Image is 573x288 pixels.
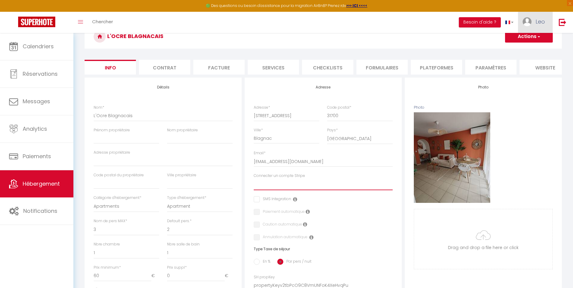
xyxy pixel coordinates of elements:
span: Analytics [23,125,47,133]
label: Email [254,150,266,156]
label: Photo [414,105,424,110]
label: Nom propriétaire [167,127,198,133]
label: Nbre chambre [94,242,120,247]
label: En % [260,259,270,265]
span: Calendriers [23,43,54,50]
li: Checklists [302,60,353,75]
span: Leo [536,18,545,25]
li: Contrat [139,60,190,75]
label: Type d'hébergement [167,195,206,201]
label: Code postal du propriétaire [94,172,144,178]
li: website [520,60,571,75]
label: Catégorie d'hébergement [94,195,141,201]
label: Prix suppl [167,265,187,270]
label: Prix minimum [94,265,121,270]
li: Facture [193,60,245,75]
span: € [151,270,159,281]
label: Nom [94,105,104,110]
h4: Photo [414,85,553,89]
h4: Détails [94,85,233,89]
label: Caution automatique [260,222,302,228]
label: Ville [254,127,263,133]
span: Chercher [92,18,113,25]
span: Notifications [23,207,57,215]
a: >>> ICI <<<< [346,3,367,8]
li: Services [248,60,299,75]
a: ... Leo [518,12,552,33]
h6: Type Taxe de séjour [254,247,393,251]
li: Formulaires [356,60,408,75]
button: Besoin d'aide ? [459,17,501,27]
label: Adresse [254,105,270,110]
button: Actions [505,30,553,43]
label: Code postal [327,105,351,110]
h4: Adresse [254,85,393,89]
label: Pays [327,127,338,133]
span: Messages [23,98,50,105]
label: Nbre salle de bain [167,242,200,247]
label: Default pers. [167,218,192,224]
label: Adresse propriétaire [94,150,130,155]
li: Paramètres [465,60,517,75]
label: SH propKey [254,274,275,280]
img: logout [559,18,566,26]
li: Plateformes [411,60,462,75]
span: Hébergement [23,180,60,187]
a: Chercher [88,12,117,33]
label: Paiement automatique [260,209,305,216]
li: Info [85,60,136,75]
img: Super Booking [18,17,55,27]
span: Paiements [23,152,51,160]
label: Prénom propriétaire [94,127,130,133]
span: Réservations [23,70,58,78]
label: Nom de pers MAX [94,218,127,224]
label: Par pers / nuit [283,259,311,265]
img: ... [523,17,532,26]
label: Connecter un compte Stripe [254,173,305,179]
label: Ville propriétaire [167,172,196,178]
span: € [225,270,233,281]
h3: L'Ocre Blagnacais [85,24,562,49]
